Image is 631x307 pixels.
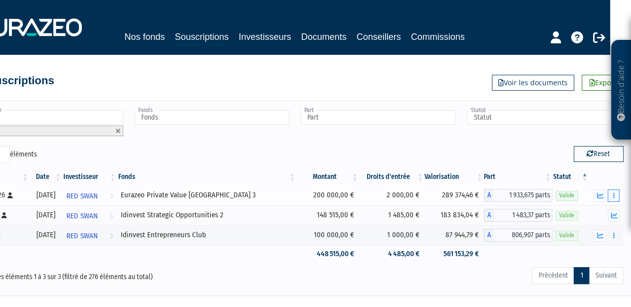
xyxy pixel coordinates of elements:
td: 1 000,00 € [359,225,424,245]
span: RED SWAN [66,227,98,245]
i: Voir l'investisseur [110,187,113,205]
th: Statut : activer pour trier la colonne par ordre d&eacute;croissant [552,168,589,185]
span: Valide [556,231,578,240]
a: RED SWAN [62,205,117,225]
span: A [484,189,494,202]
a: Investisseurs [238,30,291,44]
th: Date: activer pour trier la colonne par ordre croissant [29,168,62,185]
a: Conseillers [357,30,401,44]
a: RED SWAN [62,225,117,245]
a: Voir les documents [492,75,574,91]
a: Souscriptions [175,30,228,45]
td: 183 834,04 € [424,205,484,225]
td: 448 515,00 € [296,245,359,263]
div: A - Idinvest Entrepreneurs Club [484,229,553,242]
a: Documents [301,30,347,44]
div: [DATE] [33,190,59,200]
div: [DATE] [33,230,59,240]
td: 2 000,00 € [359,185,424,205]
th: Fonds: activer pour trier la colonne par ordre croissant [117,168,297,185]
a: 1 [574,267,589,284]
div: A - Eurazeo Private Value Europe 3 [484,189,553,202]
i: Voir l'investisseur [110,227,113,245]
span: 806,907 parts [494,229,553,242]
div: A - Idinvest Strategic Opportunities 2 [484,209,553,222]
th: Part: activer pour trier la colonne par ordre croissant [484,168,553,185]
p: Besoin d'aide ? [616,45,627,135]
td: 4 485,00 € [359,245,424,263]
div: Eurazeo Private Value [GEOGRAPHIC_DATA] 3 [121,190,293,200]
span: 1 933,675 parts [494,189,553,202]
td: 1 485,00 € [359,205,424,225]
i: [Français] Personne physique [7,192,13,198]
th: Montant: activer pour trier la colonne par ordre croissant [296,168,359,185]
span: Valide [556,211,578,220]
span: RED SWAN [66,207,98,225]
a: Nos fonds [124,30,165,44]
td: 87 944,79 € [424,225,484,245]
div: [DATE] [33,210,59,220]
td: 561 153,29 € [424,245,484,263]
td: 148 515,00 € [296,205,359,225]
span: A [484,209,494,222]
a: RED SWAN [62,185,117,205]
span: 1 483,37 parts [494,209,553,222]
th: Droits d'entrée: activer pour trier la colonne par ordre croissant [359,168,424,185]
div: Idinvest Strategic Opportunities 2 [121,210,293,220]
td: 100 000,00 € [296,225,359,245]
span: RED SWAN [66,187,98,205]
i: [Français] Personne physique [1,212,7,218]
a: Commissions [411,30,465,44]
th: Valorisation: activer pour trier la colonne par ordre croissant [424,168,484,185]
td: 200 000,00 € [296,185,359,205]
th: Investisseur: activer pour trier la colonne par ordre croissant [62,168,117,185]
i: Voir l'investisseur [110,207,113,225]
div: Idinvest Entrepreneurs Club [121,230,293,240]
span: A [484,229,494,242]
td: 289 374,46 € [424,185,484,205]
button: Reset [574,146,624,162]
span: Valide [556,191,578,200]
